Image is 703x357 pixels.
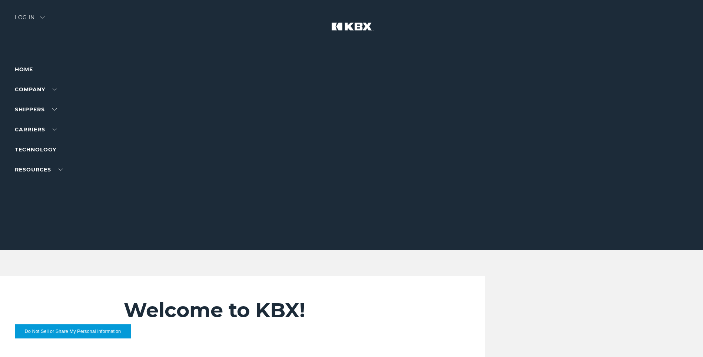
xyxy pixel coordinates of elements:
a: Home [15,66,33,73]
a: Carriers [15,126,57,133]
img: kbx logo [324,15,379,48]
a: Technology [15,146,56,153]
img: arrow [40,16,44,19]
a: SHIPPERS [15,106,57,113]
div: Log in [15,15,44,26]
a: RESOURCES [15,166,63,173]
h2: Welcome to KBX! [124,298,440,322]
a: Company [15,86,57,93]
button: Do Not Sell or Share My Personal Information [15,324,131,338]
